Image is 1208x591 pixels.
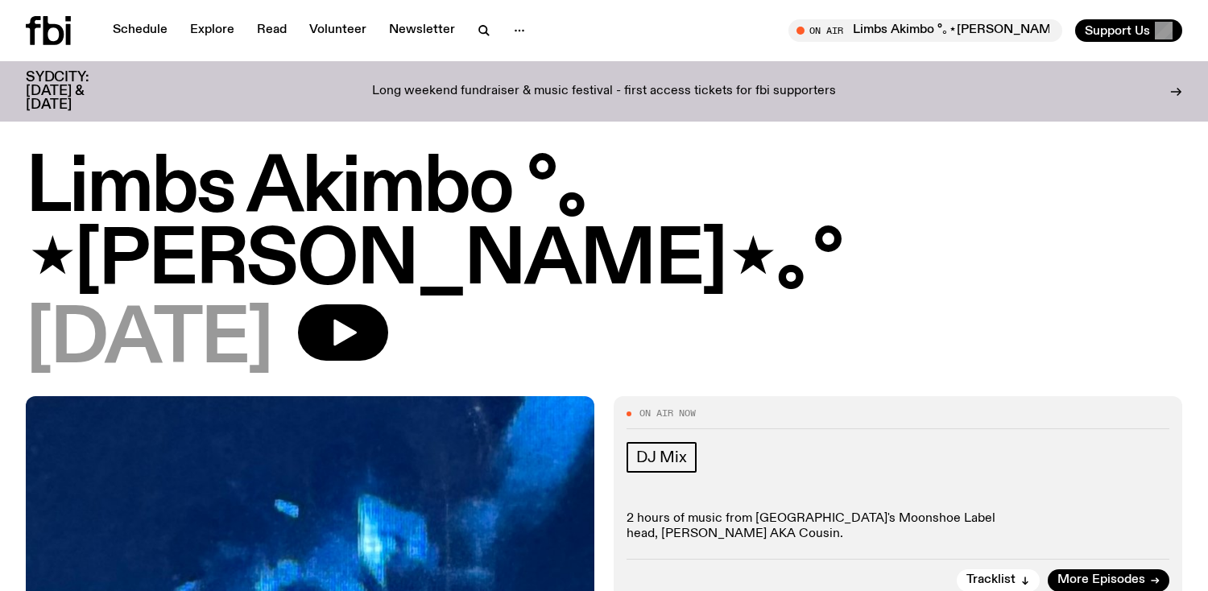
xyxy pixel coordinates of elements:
[26,153,1182,298] h1: Limbs Akimbo °｡⋆[PERSON_NAME]⋆｡°
[26,71,129,112] h3: SYDCITY: [DATE] & [DATE]
[103,19,177,42] a: Schedule
[1075,19,1182,42] button: Support Us
[1057,574,1145,586] span: More Episodes
[627,442,697,473] a: DJ Mix
[379,19,465,42] a: Newsletter
[247,19,296,42] a: Read
[639,409,696,418] span: On Air Now
[300,19,376,42] a: Volunteer
[1085,23,1150,38] span: Support Us
[788,19,1062,42] button: On AirLimbs Akimbo °｡⋆[PERSON_NAME]⋆｡°
[627,511,1169,542] p: 2 hours of music from [GEOGRAPHIC_DATA]'s Moonshoe Label head, [PERSON_NAME] AKA Cousin.
[966,574,1016,586] span: Tracklist
[180,19,244,42] a: Explore
[372,85,836,99] p: Long weekend fundraiser & music festival - first access tickets for fbi supporters
[26,304,272,377] span: [DATE]
[636,448,687,466] span: DJ Mix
